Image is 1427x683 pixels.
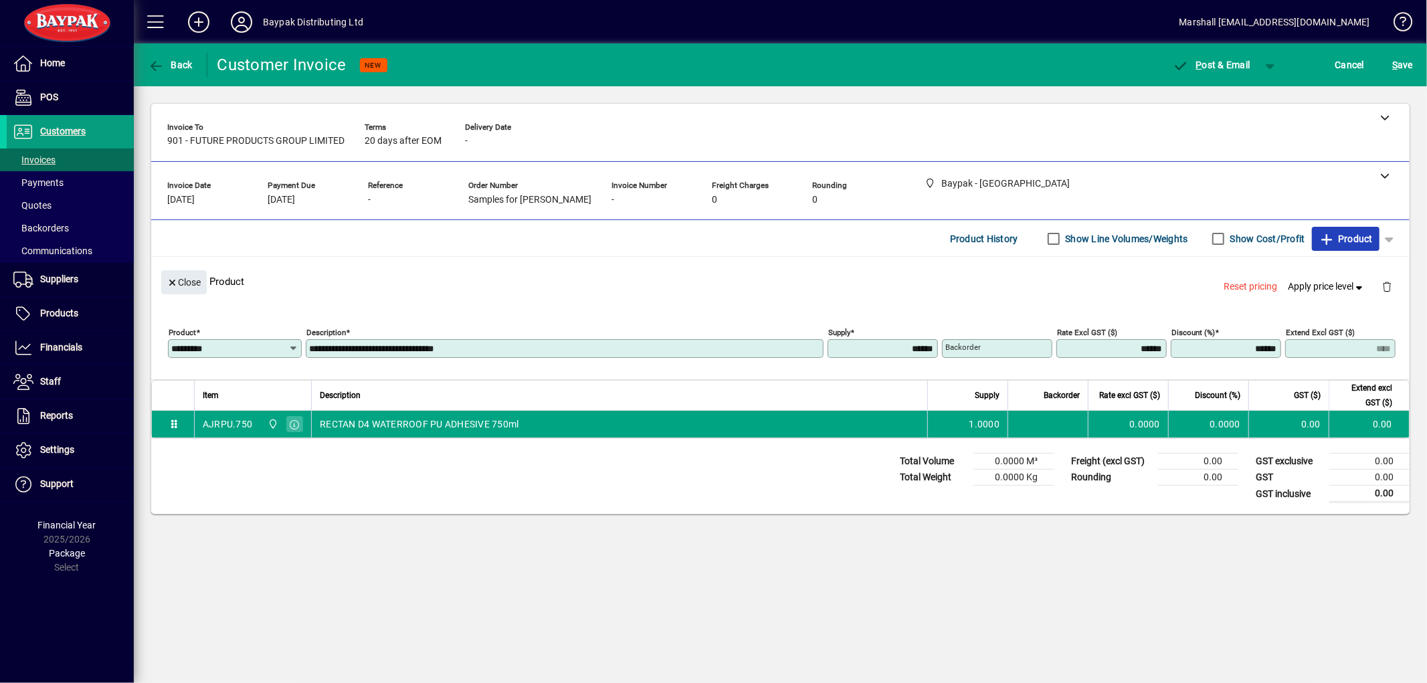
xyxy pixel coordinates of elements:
span: Extend excl GST ($) [1337,381,1392,410]
span: Close [167,272,201,294]
mat-label: Rate excl GST ($) [1057,328,1117,337]
a: Suppliers [7,263,134,296]
button: Product [1312,227,1380,251]
span: - [465,136,468,147]
button: Product History [945,227,1024,251]
td: GST inclusive [1249,486,1329,502]
span: Description [320,388,361,403]
td: 0.00 [1248,411,1329,437]
td: Rounding [1064,470,1158,486]
app-page-header-button: Back [134,53,207,77]
button: Profile [220,10,263,34]
td: Total Volume [893,454,973,470]
td: 0.00 [1158,470,1238,486]
span: [DATE] [268,195,295,205]
span: Back [148,60,193,70]
span: 0 [812,195,818,205]
app-page-header-button: Close [158,276,210,288]
mat-label: Description [306,328,346,337]
span: ost & Email [1173,60,1250,70]
span: NEW [365,61,382,70]
td: 0.00 [1329,470,1410,486]
span: Financial Year [38,520,96,530]
span: Communications [13,246,92,256]
a: Support [7,468,134,501]
td: 0.00 [1158,454,1238,470]
span: Product History [950,228,1018,250]
a: Home [7,47,134,80]
a: Invoices [7,149,134,171]
span: P [1196,60,1202,70]
td: GST [1249,470,1329,486]
td: 0.00 [1329,486,1410,502]
span: Product [1319,228,1373,250]
mat-label: Extend excl GST ($) [1286,328,1355,337]
span: Payments [13,177,64,188]
div: Product [151,257,1410,306]
span: 0 [712,195,717,205]
td: GST exclusive [1249,454,1329,470]
span: Backorders [13,223,69,233]
span: Baypak - Onekawa [264,417,280,431]
a: Knowledge Base [1384,3,1410,46]
div: Customer Invoice [217,54,347,76]
span: 901 - FUTURE PRODUCTS GROUP LIMITED [167,136,345,147]
mat-label: Backorder [945,343,981,352]
span: Reset pricing [1224,280,1278,294]
span: Item [203,388,219,403]
span: S [1392,60,1398,70]
span: Invoices [13,155,56,165]
a: Quotes [7,194,134,217]
span: GST ($) [1294,388,1321,403]
button: Delete [1371,270,1403,302]
span: Settings [40,444,74,455]
span: 1.0000 [969,417,1000,431]
mat-label: Product [169,328,196,337]
span: Suppliers [40,274,78,284]
span: Backorder [1044,388,1080,403]
span: Financials [40,342,82,353]
a: POS [7,81,134,114]
span: 20 days after EOM [365,136,442,147]
a: Staff [7,365,134,399]
button: Reset pricing [1219,275,1283,299]
span: POS [40,92,58,102]
a: Reports [7,399,134,433]
div: Baypak Distributing Ltd [263,11,363,33]
button: Cancel [1332,53,1368,77]
td: Freight (excl GST) [1064,454,1158,470]
a: Settings [7,433,134,467]
td: Total Weight [893,470,973,486]
a: Financials [7,331,134,365]
td: 0.00 [1329,411,1409,437]
span: Supply [975,388,1000,403]
button: Add [177,10,220,34]
span: - [368,195,371,205]
button: Apply price level [1283,275,1371,299]
a: Products [7,297,134,330]
mat-label: Supply [828,328,850,337]
td: 0.0000 Kg [973,470,1054,486]
button: Back [145,53,196,77]
mat-label: Discount (%) [1171,328,1215,337]
button: Post & Email [1166,53,1257,77]
a: Communications [7,239,134,262]
td: 0.00 [1329,454,1410,470]
div: Marshall [EMAIL_ADDRESS][DOMAIN_NAME] [1179,11,1370,33]
div: 0.0000 [1097,417,1160,431]
span: Customers [40,126,86,136]
a: Backorders [7,217,134,239]
span: - [611,195,614,205]
button: Close [161,270,207,294]
div: AJRPU.750 [203,417,252,431]
span: Quotes [13,200,52,211]
button: Save [1389,53,1416,77]
span: ave [1392,54,1413,76]
span: Products [40,308,78,318]
span: Package [49,548,85,559]
span: Cancel [1335,54,1365,76]
span: Reports [40,410,73,421]
label: Show Cost/Profit [1228,232,1305,246]
span: Rate excl GST ($) [1099,388,1160,403]
span: RECTAN D4 WATERROOF PU ADHESIVE 750ml [320,417,518,431]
